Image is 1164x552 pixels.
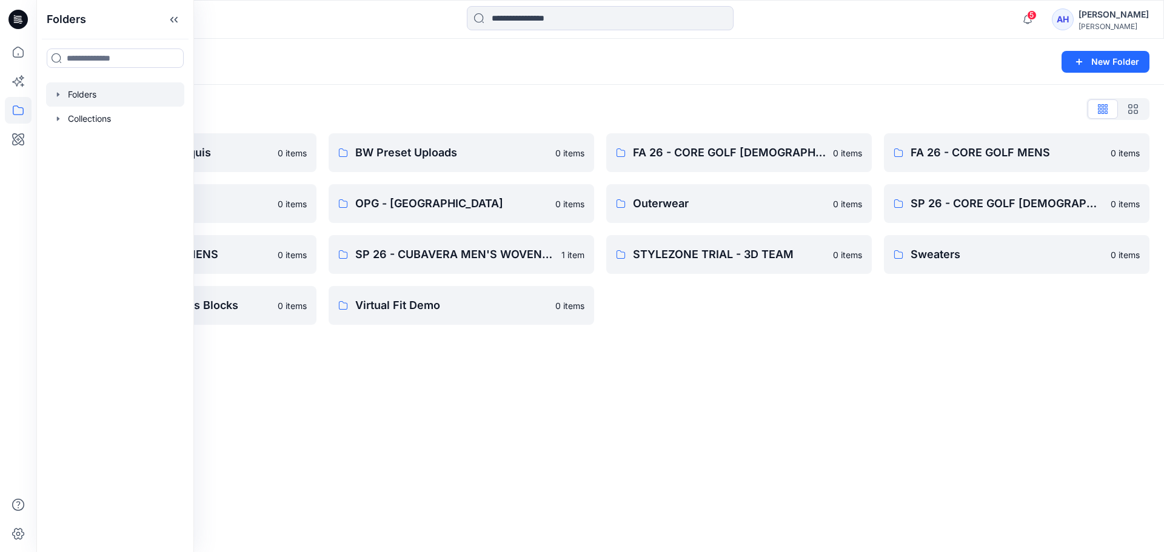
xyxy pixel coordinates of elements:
p: STYLEZONE TRIAL - 3D TEAM [633,246,826,263]
a: Virtual Fit Demo0 items [329,286,594,325]
div: AH [1052,8,1074,30]
p: Virtual Fit Demo [355,297,548,314]
p: 0 items [1111,147,1140,159]
p: SP 26 - CORE GOLF [DEMOGRAPHIC_DATA] [911,195,1103,212]
div: [PERSON_NAME] [1079,22,1149,31]
p: 0 items [555,299,584,312]
p: BW Preset Uploads [355,144,548,161]
a: OPG - [GEOGRAPHIC_DATA]0 items [329,184,594,223]
p: 0 items [555,198,584,210]
a: FA 26 - CORE GOLF [DEMOGRAPHIC_DATA]0 items [606,133,872,172]
a: SP 26 - CUBAVERA MEN'S WOVENTOPS1 item [329,235,594,274]
p: 1 item [561,248,584,261]
p: 0 items [278,299,307,312]
button: New Folder [1062,51,1149,73]
a: FA 26 - CORE GOLF MENS0 items [884,133,1149,172]
p: 0 items [833,198,862,210]
a: Outerwear0 items [606,184,872,223]
a: STYLEZONE TRIAL - 3D TEAM0 items [606,235,872,274]
p: 0 items [833,147,862,159]
p: 0 items [278,248,307,261]
p: OPG - [GEOGRAPHIC_DATA] [355,195,548,212]
p: 0 items [278,198,307,210]
p: Outerwear [633,195,826,212]
span: 5 [1027,10,1037,20]
p: 0 items [1111,198,1140,210]
p: FA 26 - CORE GOLF [DEMOGRAPHIC_DATA] [633,144,826,161]
p: Sweaters [911,246,1103,263]
p: 0 items [1111,248,1140,261]
p: SP 26 - CUBAVERA MEN'S WOVENTOPS [355,246,554,263]
a: SP 26 - CORE GOLF [DEMOGRAPHIC_DATA]0 items [884,184,1149,223]
p: 0 items [833,248,862,261]
a: Sweaters0 items [884,235,1149,274]
p: FA 26 - CORE GOLF MENS [911,144,1103,161]
div: [PERSON_NAME] [1079,7,1149,22]
p: 0 items [555,147,584,159]
p: 0 items [278,147,307,159]
a: BW Preset Uploads0 items [329,133,594,172]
